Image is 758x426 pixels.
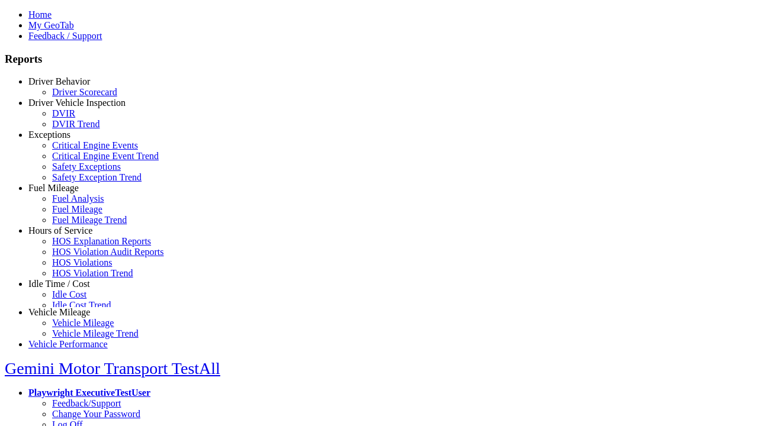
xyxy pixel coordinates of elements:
[28,130,70,140] a: Exceptions
[28,98,126,108] a: Driver Vehicle Inspection
[28,183,79,193] a: Fuel Mileage
[28,76,90,86] a: Driver Behavior
[28,339,108,349] a: Vehicle Performance
[28,279,90,289] a: Idle Time / Cost
[52,108,75,118] a: DVIR
[52,151,159,161] a: Critical Engine Event Trend
[28,20,74,30] a: My GeoTab
[52,318,114,328] a: Vehicle Mileage
[52,236,151,246] a: HOS Explanation Reports
[52,162,121,172] a: Safety Exceptions
[52,140,138,150] a: Critical Engine Events
[52,257,112,267] a: HOS Violations
[52,193,104,204] a: Fuel Analysis
[52,328,139,338] a: Vehicle Mileage Trend
[52,409,140,419] a: Change Your Password
[28,31,102,41] a: Feedback / Support
[52,215,127,225] a: Fuel Mileage Trend
[28,225,92,235] a: Hours of Service
[52,268,133,278] a: HOS Violation Trend
[28,307,90,317] a: Vehicle Mileage
[52,300,111,310] a: Idle Cost Trend
[52,247,164,257] a: HOS Violation Audit Reports
[52,172,142,182] a: Safety Exception Trend
[52,289,86,299] a: Idle Cost
[52,119,99,129] a: DVIR Trend
[28,388,150,398] a: Playwright ExecutiveTestUser
[28,9,52,20] a: Home
[5,359,220,377] a: Gemini Motor Transport TestAll
[5,53,753,66] h3: Reports
[52,398,121,408] a: Feedback/Support
[52,87,117,97] a: Driver Scorecard
[52,204,102,214] a: Fuel Mileage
